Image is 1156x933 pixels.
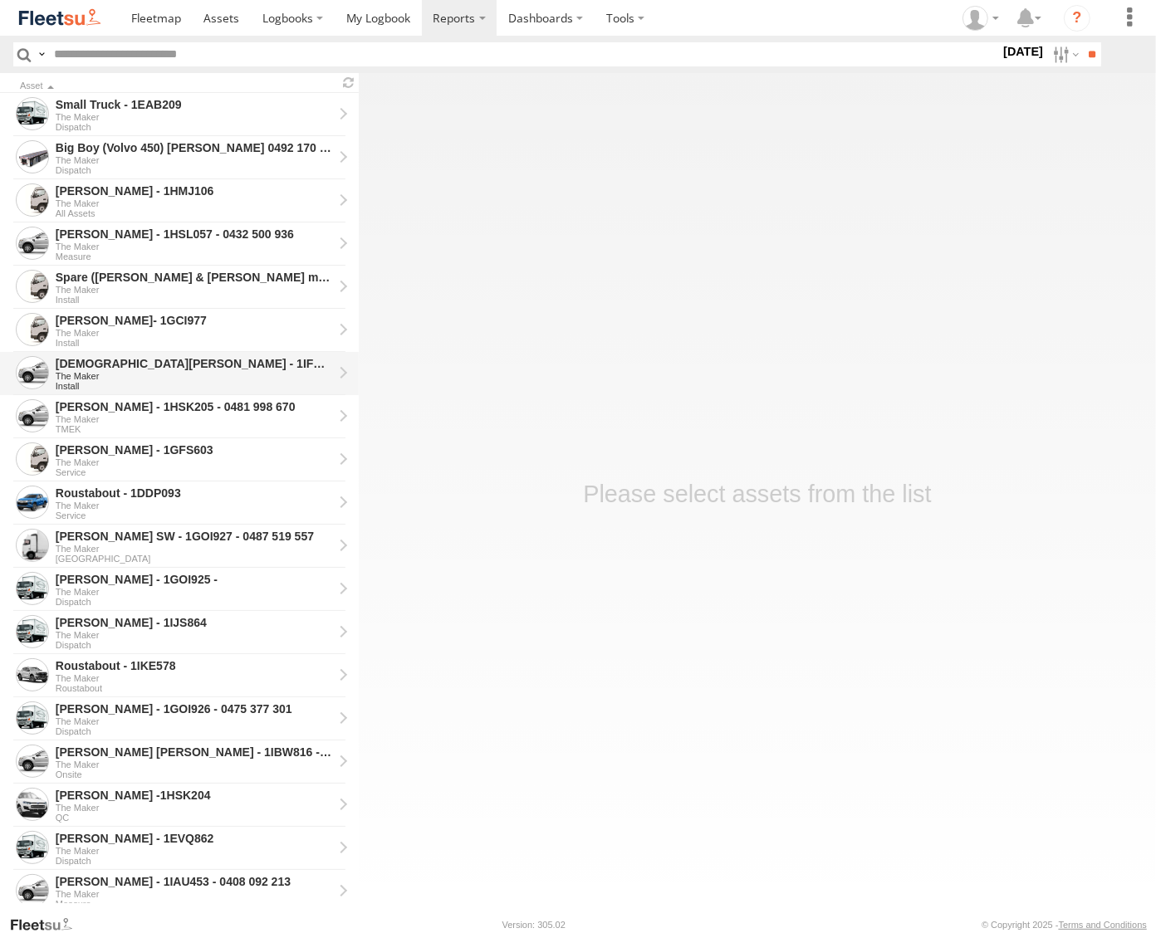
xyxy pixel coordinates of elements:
[56,457,333,467] div: The Maker
[1000,42,1046,61] label: [DATE]
[56,769,333,779] div: Onsite
[1046,42,1082,66] label: Search Filter Options
[56,122,333,132] div: Dispatch
[56,356,333,371] div: Christian Davies - 1IFQ593 - View Asset History
[56,554,333,564] div: [GEOGRAPHIC_DATA]
[56,112,333,122] div: The Maker
[56,788,333,803] div: Zac Hollyoak -1HSK204 - View Asset History
[56,544,333,554] div: The Maker
[56,658,333,673] div: Roustabout - 1IKE578 - View Asset History
[56,510,333,520] div: Service
[56,414,333,424] div: The Maker
[957,6,1005,31] div: AJ Wessels
[56,587,333,597] div: The Maker
[56,630,333,640] div: The Maker
[56,242,333,252] div: The Maker
[56,285,333,295] div: The Maker
[1059,920,1147,930] a: Terms and Conditions
[56,615,333,630] div: Leon Lumsden - 1IJS864 - View Asset History
[56,673,333,683] div: The Maker
[56,831,333,846] div: Quasha Hazal - 1EVQ862 - View Asset History
[56,486,333,501] div: Roustabout - 1DDP093 - View Asset History
[56,371,333,381] div: The Maker
[56,745,333,760] div: Connor Griffiths - 1IBW816 - 0435 085 996 - View Asset History
[56,399,333,414] div: Ben Malpuss - 1HSK205 - 0481 998 670 - View Asset History
[56,597,333,607] div: Dispatch
[56,270,333,285] div: Spare (Keanu & Tyson maker specials)- 1GBY500 - View Asset History
[56,165,333,175] div: Dispatch
[1064,5,1090,32] i: ?
[56,328,333,338] div: The Maker
[56,198,333,208] div: The Maker
[56,155,333,165] div: The Maker
[339,75,359,90] span: Refresh
[56,813,333,823] div: QC
[56,726,333,736] div: Dispatch
[56,424,333,434] div: TMEK
[56,313,333,328] div: Jayson McDonald- 1GCI977 - View Asset History
[56,140,333,155] div: Big Boy (Volvo 450) James Kelly 0492 170 732 - View Asset History
[56,874,333,889] div: Chris Evangelellis - 1IAU453 - 0408 092 213 - View Asset History
[56,899,333,909] div: Measure
[56,97,333,112] div: Small Truck - 1EAB209 - View Asset History
[56,227,333,242] div: Syed Mustafa - 1HSL057 - 0432 500 936 - View Asset History
[56,183,333,198] div: Shane Piggott - 1HMJ106 - View Asset History
[56,846,333,856] div: The Maker
[56,640,333,650] div: Dispatch
[56,889,333,899] div: The Maker
[56,716,333,726] div: The Maker
[56,701,333,716] div: Rick Frijaf - 1GOI926 - 0475 377 301 - View Asset History
[56,442,333,457] div: Brendon Smith - 1GFS603 - View Asset History
[502,920,566,930] div: Version: 305.02
[17,7,103,29] img: fleetsu-logo-horizontal.svg
[56,208,333,218] div: All Assets
[56,683,333,693] div: Roustabout
[9,916,86,933] a: Visit our Website
[56,501,333,510] div: The Maker
[56,467,333,477] div: Service
[56,381,333,391] div: Install
[56,803,333,813] div: The Maker
[982,920,1147,930] div: © Copyright 2025 -
[56,760,333,769] div: The Maker
[56,338,333,348] div: Install
[56,529,333,544] div: Marc Waller SW - 1GOI927 - 0487 519 557 - View Asset History
[56,856,333,866] div: Dispatch
[35,42,48,66] label: Search Query
[56,572,333,587] div: Mitch Bradford - 1GOI925 - - View Asset History
[20,82,332,90] div: Click to Sort
[56,295,333,305] div: Install
[56,252,333,261] div: Measure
